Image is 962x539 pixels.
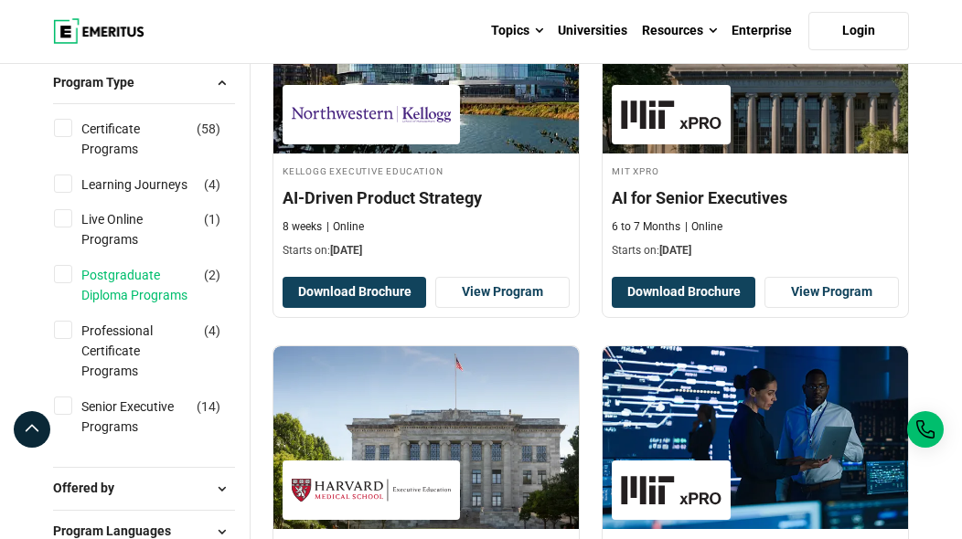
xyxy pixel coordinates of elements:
span: 58 [201,122,216,136]
h4: Kellogg Executive Education [283,163,570,178]
img: Harvard Medical School Executive Education [292,470,451,511]
img: MIT xPRO [621,94,721,135]
span: ( ) [204,265,220,285]
span: ( ) [204,321,220,341]
h4: AI-Driven Product Strategy [283,186,570,209]
a: View Program [764,277,899,308]
span: 4 [208,177,216,192]
span: ( ) [204,174,220,195]
img: AI Strategy and Leadership Program: Thriving in the New World of AI | Online AI and Machine Learn... [603,346,908,529]
a: Postgraduate Diploma Programs [81,265,232,306]
span: [DATE] [659,244,691,257]
h4: AI for Senior Executives [612,186,899,209]
span: 1 [208,212,216,227]
span: ( ) [197,119,220,139]
a: Live Online Programs [81,209,232,250]
a: View Program [435,277,570,308]
p: Online [326,219,364,235]
button: Offered by [53,475,235,502]
a: Professional Certificate Programs [81,321,232,382]
button: Download Brochure [612,277,755,308]
p: Starts on: [612,243,899,259]
h4: MIT xPRO [612,163,899,178]
span: Program Type [53,72,149,92]
p: 8 weeks [283,219,322,235]
a: Learning Journeys [81,174,224,195]
span: 4 [208,323,216,338]
p: Online [685,219,722,235]
img: Kellogg Executive Education [292,94,451,135]
a: Certificate Programs [81,119,232,160]
span: 2 [208,268,216,282]
span: Offered by [53,478,129,498]
span: 14 [201,399,216,414]
a: Senior Executive Programs [81,396,232,438]
button: Program Type [53,69,235,96]
img: AI in Health Care: From Strategies to Implementation | Online Healthcare Course [273,346,579,529]
p: 6 to 7 Months [612,219,680,235]
p: Starts on: [283,243,570,259]
a: Login [808,12,909,50]
span: ( ) [204,209,220,229]
img: MIT xPRO [621,470,721,511]
span: [DATE] [330,244,362,257]
button: Download Brochure [283,277,426,308]
span: ( ) [197,396,220,417]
